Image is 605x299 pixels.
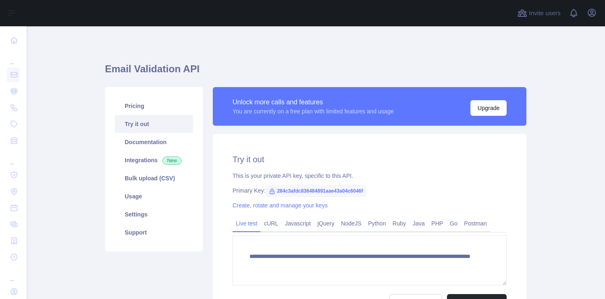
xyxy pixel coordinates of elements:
a: PHP [428,217,447,230]
div: This is your private API key, specific to this API. [233,172,507,180]
span: 284c3afdc836484891aae43a04c6046f [265,185,366,197]
div: Unlock more calls and features [233,97,394,107]
a: Postman [461,217,490,230]
button: Upgrade [470,100,507,116]
a: Bulk upload (CSV) [115,169,193,187]
a: Java [410,217,428,230]
h2: Try it out [233,154,507,165]
div: ... [7,266,20,283]
a: Documentation [115,133,193,151]
a: Integrations New [115,151,193,169]
span: Invite users [529,9,561,18]
a: Create, rotate and manage your keys [233,202,328,209]
a: jQuery [314,217,337,230]
a: Javascript [282,217,314,230]
a: Live test [233,217,261,230]
a: Python [365,217,389,230]
a: NodeJS [337,217,365,230]
div: Primary Key: [233,186,507,195]
a: Settings [115,205,193,223]
a: Support [115,223,193,241]
a: cURL [261,217,282,230]
div: You are currently on a free plan with limited features and usage [233,107,394,115]
a: Try it out [115,115,193,133]
a: Pricing [115,97,193,115]
span: New [163,156,181,165]
button: Invite users [516,7,562,20]
h1: Email Validation API [105,62,526,82]
div: ... [7,149,20,166]
a: Usage [115,187,193,205]
a: Go [447,217,461,230]
a: Ruby [389,217,410,230]
div: ... [7,49,20,66]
